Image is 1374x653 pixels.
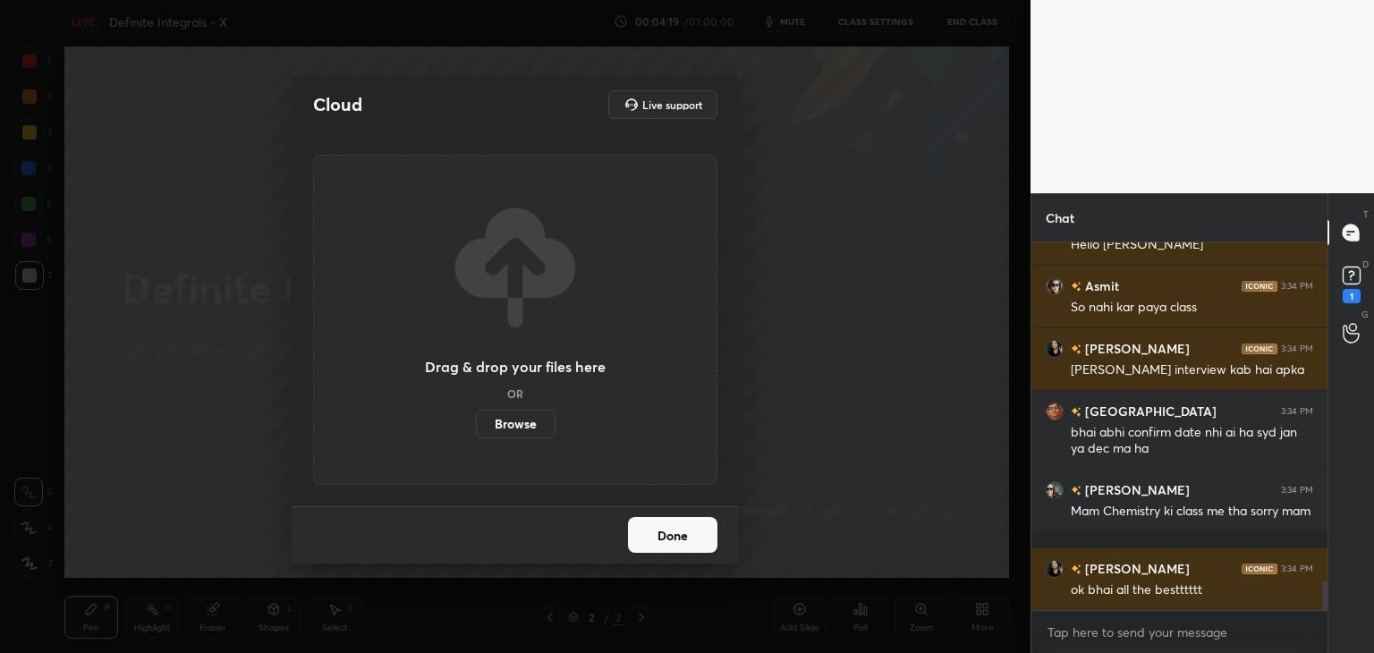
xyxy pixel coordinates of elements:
[1361,308,1369,321] p: G
[1363,208,1369,221] p: T
[507,388,523,399] h5: OR
[425,360,606,374] h3: Drag & drop your files here
[1031,242,1327,611] div: grid
[628,517,717,553] button: Done
[642,99,702,110] h5: Live support
[1362,258,1369,271] p: D
[313,93,362,116] h2: Cloud
[1343,289,1361,303] div: 1
[1031,194,1089,242] p: Chat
